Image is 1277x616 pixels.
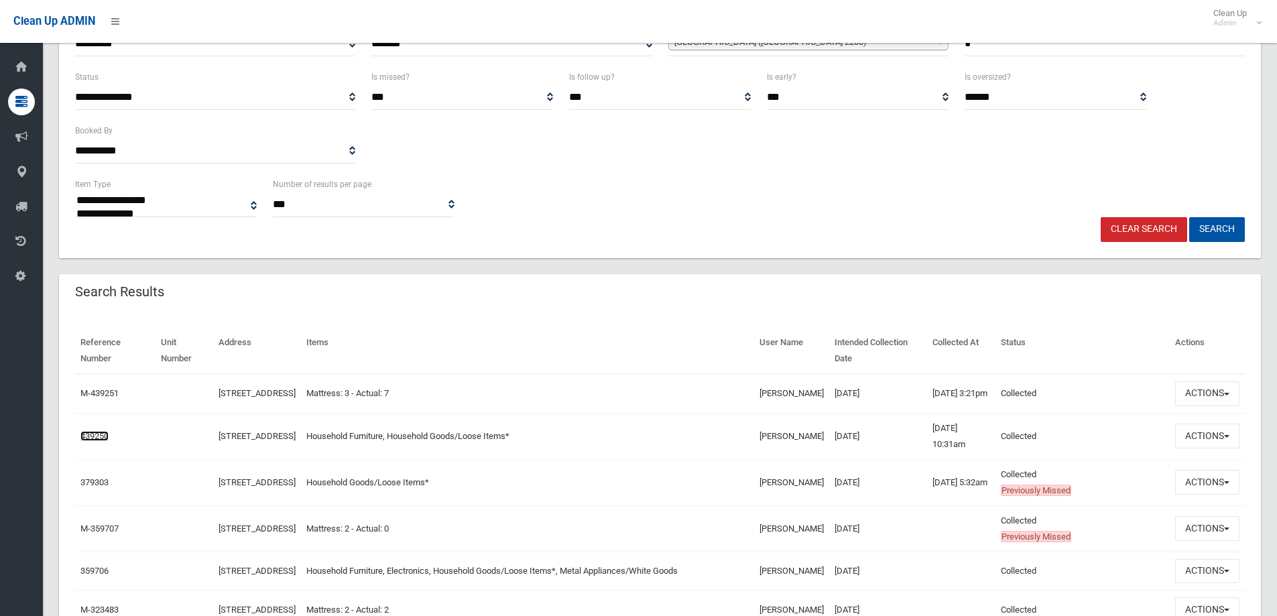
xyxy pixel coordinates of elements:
label: Is oversized? [965,70,1011,84]
td: [PERSON_NAME] [754,552,829,591]
th: Status [995,328,1170,374]
button: Actions [1175,559,1239,584]
a: 439250 [80,431,109,441]
td: Mattress: 3 - Actual: 7 [301,374,754,413]
span: Previously Missed [1001,531,1071,542]
button: Actions [1175,516,1239,541]
th: Unit Number [156,328,213,374]
td: Collected [995,374,1170,413]
td: Collected [995,505,1170,552]
a: 359706 [80,566,109,576]
button: Actions [1175,470,1239,495]
button: Actions [1175,381,1239,406]
span: Clean Up [1207,8,1260,28]
label: Is early? [767,70,796,84]
th: User Name [754,328,829,374]
small: Admin [1213,18,1247,28]
td: Collected [995,552,1170,591]
td: [DATE] [829,459,927,505]
th: Items [301,328,754,374]
td: [DATE] [829,374,927,413]
label: Booked By [75,123,113,138]
td: [DATE] [829,413,927,459]
a: [STREET_ADDRESS] [219,388,296,398]
label: Number of results per page [273,177,371,192]
button: Search [1189,217,1245,242]
button: Actions [1175,424,1239,448]
label: Is follow up? [569,70,615,84]
label: Status [75,70,99,84]
label: Item Type [75,177,111,192]
td: Mattress: 2 - Actual: 0 [301,505,754,552]
th: Actions [1170,328,1245,374]
td: Household Furniture, Household Goods/Loose Items* [301,413,754,459]
td: [DATE] 5:32am [927,459,995,505]
a: M-359707 [80,523,119,534]
td: [PERSON_NAME] [754,374,829,413]
a: M-439251 [80,388,119,398]
a: [STREET_ADDRESS] [219,566,296,576]
a: [STREET_ADDRESS] [219,605,296,615]
td: [DATE] 10:31am [927,413,995,459]
a: Clear Search [1101,217,1187,242]
td: [PERSON_NAME] [754,413,829,459]
td: Collected [995,413,1170,459]
td: Collected [995,459,1170,505]
td: [DATE] [829,505,927,552]
td: Household Furniture, Electronics, Household Goods/Loose Items*, Metal Appliances/White Goods [301,552,754,591]
td: [DATE] [829,552,927,591]
td: Household Goods/Loose Items* [301,459,754,505]
header: Search Results [59,279,180,305]
label: Is missed? [371,70,410,84]
th: Address [213,328,301,374]
th: Reference Number [75,328,156,374]
th: Collected At [927,328,995,374]
td: [PERSON_NAME] [754,505,829,552]
span: Clean Up ADMIN [13,15,95,27]
a: [STREET_ADDRESS] [219,477,296,487]
a: 379303 [80,477,109,487]
td: [DATE] 3:21pm [927,374,995,413]
span: Previously Missed [1001,485,1071,496]
th: Intended Collection Date [829,328,927,374]
td: [PERSON_NAME] [754,459,829,505]
a: [STREET_ADDRESS] [219,431,296,441]
a: [STREET_ADDRESS] [219,523,296,534]
a: M-323483 [80,605,119,615]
